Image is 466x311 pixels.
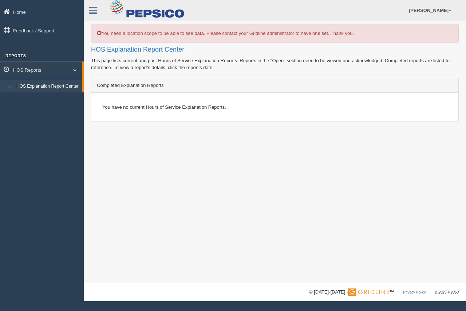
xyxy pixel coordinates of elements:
h2: HOS Explanation Report Center [91,46,459,53]
div: Completed Explanation Reports [91,78,458,93]
span: v. 2025.4.2063 [435,290,459,294]
a: Privacy Policy [403,290,426,294]
div: You need a location scope to be able to see data. Please contact your Gridline administrator to h... [91,24,459,43]
div: © [DATE]-[DATE] - ™ [309,288,459,296]
img: Gridline [348,288,389,296]
a: HOS Explanation Report Center [13,80,82,93]
div: You have no current Hours of Service Explanation Reports. [97,98,453,116]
